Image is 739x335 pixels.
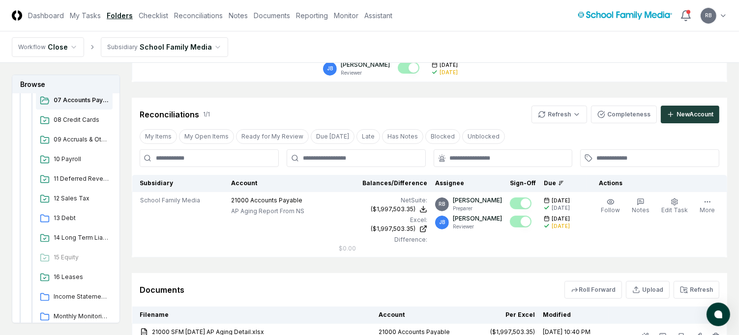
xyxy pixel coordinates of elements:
th: Account [375,307,473,324]
button: Blocked [425,129,460,144]
img: Logo [12,10,22,21]
th: Filename [132,307,375,324]
button: Unblocked [462,129,505,144]
span: [DATE] [440,61,458,69]
div: ($1,997,503.35) [371,224,415,233]
span: Income Statement & Other ME Tasks [54,292,109,301]
span: Edit Task [661,206,688,214]
a: ($1,997,503.35) [339,224,427,233]
span: Monthly Monitoring [54,312,109,321]
span: 21000 [232,196,249,204]
a: 11 Deferred Revenue [36,170,113,188]
button: Ready for My Review [236,129,309,144]
div: Account [232,179,331,188]
span: Follow [601,206,620,214]
button: RB [700,7,717,25]
h3: Browse [12,75,119,93]
span: JB [439,219,445,226]
span: 15 Equity [54,253,109,262]
a: 08 Credit Cards [36,112,113,129]
button: Upload [626,281,670,299]
div: Difference: [339,235,427,244]
div: Reconciliations [140,109,199,120]
p: Reviewer [341,69,390,77]
a: Reconciliations [174,10,223,21]
span: Notes [632,206,650,214]
button: Refresh [532,106,587,123]
a: 12 Sales Tax [36,190,113,208]
a: Notes [229,10,248,21]
button: My Items [140,129,177,144]
div: Documents [140,284,184,296]
div: NetSuite : [339,196,427,205]
a: Income Statement & Other ME Tasks [36,288,113,306]
p: Reviewer [453,223,502,230]
a: Dashboard [28,10,64,21]
div: Workflow [18,43,46,52]
button: My Open Items [179,129,234,144]
button: Edit Task [659,196,690,217]
button: Completeness [591,106,657,123]
button: Roll Forward [564,281,622,299]
div: [DATE] [440,69,458,76]
div: Actions [591,179,719,188]
span: 07 Accounts Payable [54,96,109,105]
a: 07 Accounts Payable [36,92,113,110]
button: Mark complete [510,197,532,209]
p: [PERSON_NAME] [341,60,390,69]
span: RB [439,200,445,208]
div: Due [544,179,583,188]
button: Mark complete [398,62,419,74]
th: Assignee [431,175,506,192]
span: 13 Debt [54,214,109,223]
a: Documents [254,10,290,21]
p: AP Aging Report From NS [232,207,305,216]
button: Has Notes [382,129,423,144]
div: New Account [677,110,713,119]
button: Notes [630,196,651,217]
div: 1 / 1 [203,110,210,119]
span: Accounts Payable [251,196,303,204]
span: RB [706,12,712,19]
span: 16 Leases [54,273,109,281]
nav: breadcrumb [12,37,228,57]
span: 12 Sales Tax [54,194,109,203]
th: Per Excel [473,307,539,324]
span: School Family Media [140,196,200,205]
a: 14 Long Term Liabilities [36,229,113,247]
p: Preparer [453,205,502,212]
div: $0.00 [339,244,356,253]
th: Sign-Off [506,175,540,192]
th: Balances/Difference [335,175,431,192]
a: 15 Equity [36,249,113,267]
span: [DATE] [552,197,570,204]
th: Subsidiary [132,175,228,192]
span: 09 Accruals & Other ST Liab [54,135,109,144]
button: Due Today [311,129,355,144]
a: Checklist [139,10,168,21]
div: [DATE] [552,223,570,230]
button: NewAccount [661,106,719,123]
div: [DATE] [552,204,570,212]
a: My Tasks [70,10,101,21]
div: ($1,997,503.35) [371,205,415,214]
p: [PERSON_NAME] [453,214,502,223]
span: 14 Long Term Liabilities [54,233,109,242]
a: 13 Debt [36,210,113,227]
span: JB [327,65,333,72]
button: More [698,196,717,217]
button: ($1,997,503.35) [371,205,427,214]
a: Monthly Monitoring [36,308,113,326]
button: Follow [599,196,622,217]
p: [PERSON_NAME] [453,196,502,205]
div: Subsidiary [107,43,138,52]
span: 10 Payroll [54,155,109,164]
a: 10 Payroll [36,151,113,168]
button: Mark complete [510,216,532,227]
span: 08 Credit Cards [54,115,109,124]
th: Modified [539,307,609,324]
a: Assistant [364,10,392,21]
img: School Family Media logo [578,11,672,20]
button: Late [356,129,380,144]
a: Folders [107,10,133,21]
